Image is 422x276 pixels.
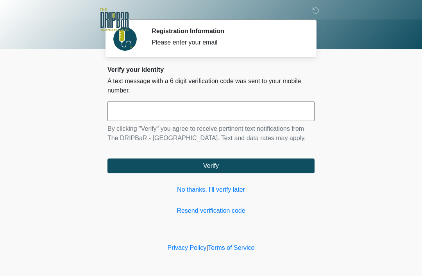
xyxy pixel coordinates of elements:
a: | [206,244,208,251]
a: Terms of Service [208,244,254,251]
a: Privacy Policy [168,244,207,251]
p: A text message with a 6 digit verification code was sent to your mobile number. [107,77,315,95]
button: Verify [107,158,315,173]
a: No thanks, I'll verify later [107,185,315,194]
div: Please enter your email [152,38,303,47]
p: By clicking "Verify" you agree to receive pertinent text notifications from The DRIPBaR - [GEOGRA... [107,124,315,143]
img: The DRIPBaR - Alamo Heights Logo [100,6,129,34]
h2: Verify your identity [107,66,315,73]
a: Resend verification code [107,206,315,215]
